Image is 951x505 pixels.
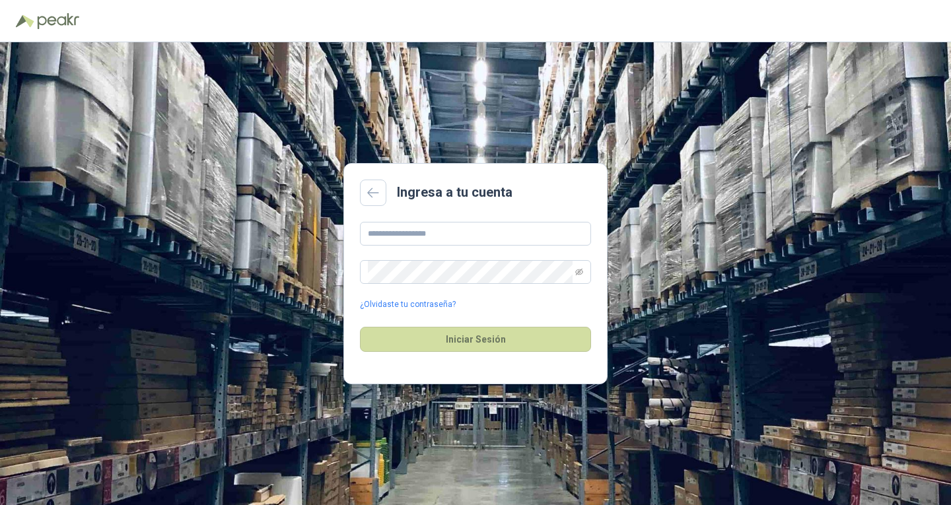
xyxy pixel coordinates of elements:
[37,13,79,29] img: Peakr
[360,298,456,311] a: ¿Olvidaste tu contraseña?
[16,15,34,28] img: Logo
[360,327,591,352] button: Iniciar Sesión
[575,268,583,276] span: eye-invisible
[397,182,512,203] h2: Ingresa a tu cuenta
